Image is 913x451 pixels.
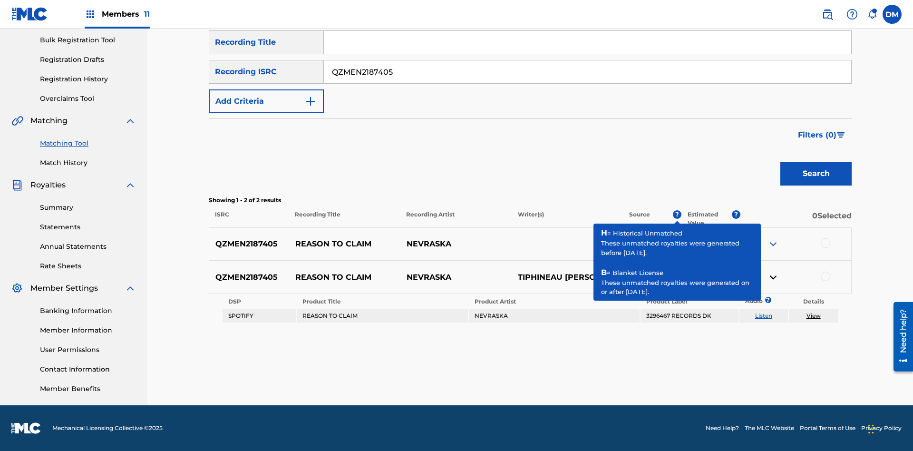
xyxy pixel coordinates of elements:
img: Royalties [11,179,23,191]
a: Member Information [40,325,136,335]
button: Search [780,162,852,186]
span: Mechanical Licensing Collective © 2025 [52,424,163,432]
div: Drag [868,415,874,443]
img: logo [11,422,41,434]
img: contract [767,272,779,283]
img: Top Rightsholders [85,9,96,20]
p: Estimated Value [688,210,731,227]
img: expand [125,283,136,294]
p: Showing 1 - 2 of 2 results [209,196,852,205]
img: 9d2ae6d4665cec9f34b9.svg [305,96,316,107]
span: Member Settings [30,283,98,294]
a: Banking Information [40,306,136,316]
a: Matching Tool [40,138,136,148]
p: NEVRASKA [400,272,511,283]
p: Recording Artist [400,210,511,227]
th: Product Artist [469,295,640,308]
p: REASON TO CLAIM [289,238,400,250]
p: Recording Title [289,210,400,227]
img: expand [125,115,136,127]
a: Annual Statements [40,242,136,252]
img: search [822,9,833,20]
span: 11 [144,10,150,19]
a: Rate Sheets [40,261,136,271]
a: View [806,312,821,319]
a: Contact Information [40,364,136,374]
a: The MLC Website [745,424,794,432]
form: Search Form [209,30,852,190]
iframe: Chat Widget [865,405,913,451]
span: ? [767,297,768,303]
div: Help [843,5,862,24]
img: MLC Logo [11,7,48,21]
button: Add Criteria [209,89,324,113]
span: Matching [30,115,68,127]
a: Portal Terms of Use [800,424,855,432]
div: Notifications [867,10,877,19]
img: Member Settings [11,283,23,294]
p: $ [681,238,740,250]
iframe: Resource Center [886,298,913,376]
td: 3296467 RECORDS DK [641,309,738,323]
a: Registration Drafts [40,55,136,65]
a: Summary [40,203,136,213]
img: Matching [11,115,23,127]
a: Privacy Policy [861,424,902,432]
p: QZMEN2187405 [209,272,289,283]
a: Bulk Registration Tool [40,35,136,45]
p: TIPHINEAU [PERSON_NAME] [511,272,622,283]
p: 0 Selected [740,210,852,227]
a: Overclaims Tool [40,94,136,104]
p: ISRC [209,210,289,227]
img: expand [767,238,779,250]
td: REASON TO CLAIM [297,309,467,323]
span: Royalties [30,179,66,191]
span: B [629,270,643,284]
p: Source [629,210,650,227]
th: Product Label [641,295,738,308]
p: NEVRASKA [400,238,511,250]
p: QZMEN2187405 [209,238,289,250]
th: Details [789,295,838,308]
td: NEVRASKA [469,309,640,323]
p: Audio [739,297,751,305]
a: Match History [40,158,136,168]
a: Member Benefits [40,384,136,394]
a: Registration History [40,74,136,84]
p: REASON TO CLAIM [289,272,400,283]
span: ? [732,210,740,219]
td: SPOTIFY [223,309,296,323]
span: ? [673,210,681,219]
img: help [846,9,858,20]
a: Need Help? [706,424,739,432]
a: Public Search [818,5,837,24]
a: Statements [40,222,136,232]
button: Filters (0) [792,123,852,147]
p: $ [681,272,740,283]
th: Product Title [297,295,467,308]
span: Members [102,9,150,20]
th: DSP [223,295,296,308]
span: Filters ( 0 ) [798,129,836,141]
div: User Menu [883,5,902,24]
img: filter [837,132,845,138]
a: Listen [755,312,772,319]
img: expand [125,179,136,191]
p: Writer(s) [511,210,622,227]
a: User Permissions [40,345,136,355]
